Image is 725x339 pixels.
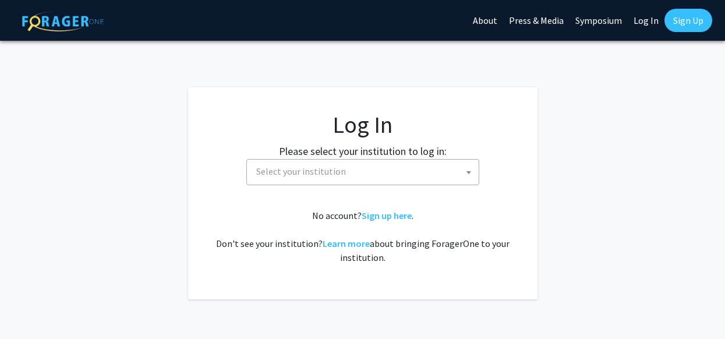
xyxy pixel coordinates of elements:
[664,9,712,32] a: Sign Up
[252,160,479,183] span: Select your institution
[211,111,514,139] h1: Log In
[279,143,447,159] label: Please select your institution to log in:
[256,165,346,177] span: Select your institution
[211,209,514,264] div: No account? . Don't see your institution? about bringing ForagerOne to your institution.
[362,210,412,221] a: Sign up here
[323,238,370,249] a: Learn more about bringing ForagerOne to your institution
[246,159,479,185] span: Select your institution
[22,11,104,31] img: ForagerOne Logo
